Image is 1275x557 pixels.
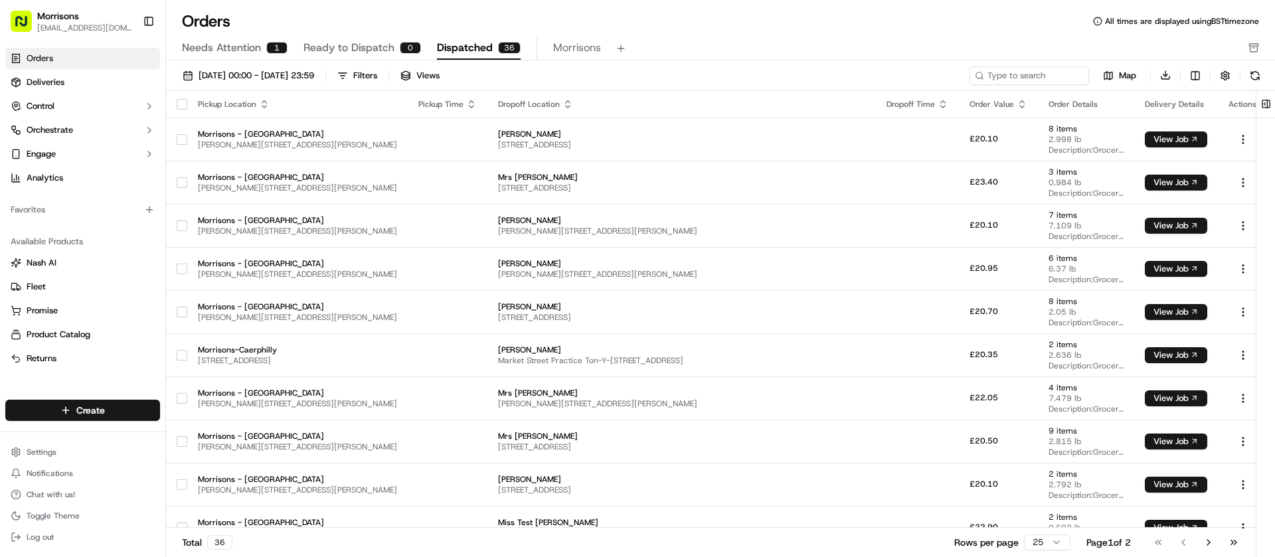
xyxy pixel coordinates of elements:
span: Market Street Practice Ton-Y-[STREET_ADDRESS] [498,355,865,366]
span: Morrisons-Caerphilly [198,345,397,355]
button: Chat with us! [5,485,160,504]
span: £20.10 [970,479,998,489]
button: Product Catalog [5,324,160,345]
button: Returns [5,348,160,369]
span: 2.05 lb [1049,307,1124,317]
span: [DATE] 00:00 - [DATE] 23:59 [199,70,314,82]
button: Promise [5,300,160,321]
button: Morrisons[EMAIL_ADDRESS][DOMAIN_NAME] [5,5,137,37]
span: Settings [27,447,56,457]
div: 0 [400,42,421,54]
span: 2.998 lb [1049,134,1124,145]
button: View Job [1145,218,1207,234]
button: Orchestrate [5,119,160,141]
button: Nash AI [5,252,160,274]
span: [PERSON_NAME][STREET_ADDRESS][PERSON_NAME] [198,312,397,323]
h1: Orders [182,11,230,32]
span: [STREET_ADDRESS] [498,183,865,193]
button: [EMAIL_ADDRESS][DOMAIN_NAME] [37,23,132,33]
span: 2 items [1049,469,1124,479]
span: [PERSON_NAME][STREET_ADDRESS][PERSON_NAME] [198,398,397,409]
span: Views [416,70,440,82]
span: 4 items [1049,382,1124,393]
button: Views [394,66,446,85]
span: 6 items [1049,253,1124,264]
a: View Job [1145,307,1207,317]
span: Miss Test [PERSON_NAME] [498,517,865,528]
span: Returns [27,353,56,364]
button: Settings [5,443,160,461]
span: Mrs [PERSON_NAME] [498,431,865,441]
span: [PERSON_NAME][STREET_ADDRESS][PERSON_NAME] [198,441,397,452]
span: Morrisons - [GEOGRAPHIC_DATA] [198,172,397,183]
span: Morrisons - [GEOGRAPHIC_DATA] [198,215,397,226]
div: Pickup Location [198,99,397,110]
span: £20.35 [970,349,998,360]
span: [PERSON_NAME][STREET_ADDRESS][PERSON_NAME] [198,139,397,150]
span: Description: Grocery bags [1049,231,1124,242]
span: [STREET_ADDRESS] [198,355,397,366]
span: 0.984 lb [1049,177,1124,188]
p: Rows per page [954,536,1019,549]
span: Mrs [PERSON_NAME] [498,172,865,183]
span: Control [27,100,54,112]
span: Description: Grocery bags [1049,317,1124,328]
span: [PERSON_NAME] [498,215,865,226]
span: Morrisons - [GEOGRAPHIC_DATA] [198,301,397,312]
span: 0.692 lb [1049,522,1124,533]
button: Map [1094,68,1145,84]
img: 1736555255976-a54dd68f-1ca7-489b-9aae-adbdc363a1c4 [13,127,37,151]
a: View Job [1145,177,1207,188]
div: Actions [1229,99,1258,110]
span: Morrisons - [GEOGRAPHIC_DATA] [198,517,397,528]
span: [STREET_ADDRESS] [498,441,865,452]
a: Nash AI [11,257,155,269]
span: 6.37 lb [1049,264,1124,274]
a: Fleet [11,281,155,293]
button: Start new chat [226,131,242,147]
span: Description: Grocery bags [1049,274,1124,285]
div: Order Value [970,99,1027,110]
a: View Job [1145,134,1207,145]
span: Morrisons - [GEOGRAPHIC_DATA] [198,431,397,441]
span: [PERSON_NAME][STREET_ADDRESS][PERSON_NAME] [198,183,397,193]
div: Delivery Details [1145,99,1207,110]
button: Create [5,400,160,421]
a: Analytics [5,167,160,189]
span: 2.815 lb [1049,436,1124,447]
span: 8 items [1049,123,1124,134]
span: 8 items [1049,296,1124,307]
span: [STREET_ADDRESS] [498,485,865,495]
span: Deliveries [27,76,64,88]
span: Description: Grocery bags [1049,490,1124,501]
a: View Job [1145,350,1207,360]
span: £23.40 [970,177,998,187]
input: Type to search [970,66,1089,85]
span: [PERSON_NAME][STREET_ADDRESS][PERSON_NAME] [198,226,397,236]
button: Control [5,96,160,117]
span: [PERSON_NAME] [498,301,865,312]
span: Orchestrate [27,124,73,136]
span: [PERSON_NAME][STREET_ADDRESS][PERSON_NAME] [198,269,397,279]
span: 7 items [1049,210,1124,220]
span: 3 items [1049,167,1124,177]
div: Dropoff Time [887,99,948,110]
button: View Job [1145,175,1207,191]
span: 2.792 lb [1049,479,1124,490]
a: 💻API Documentation [107,187,218,211]
span: [PERSON_NAME][STREET_ADDRESS][PERSON_NAME] [498,398,865,409]
a: 📗Knowledge Base [8,187,107,211]
span: Description: Grocery bags [1049,360,1124,371]
span: Analytics [27,172,63,184]
span: Log out [27,532,54,542]
div: 📗 [13,194,24,204]
div: Filters [353,70,377,82]
div: 1 [266,42,288,54]
button: View Job [1145,477,1207,493]
span: [PERSON_NAME] [498,129,865,139]
span: Morrisons - [GEOGRAPHIC_DATA] [198,474,397,485]
span: Dispatched [437,40,493,56]
span: £20.70 [970,306,998,317]
span: Product Catalog [27,329,90,341]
